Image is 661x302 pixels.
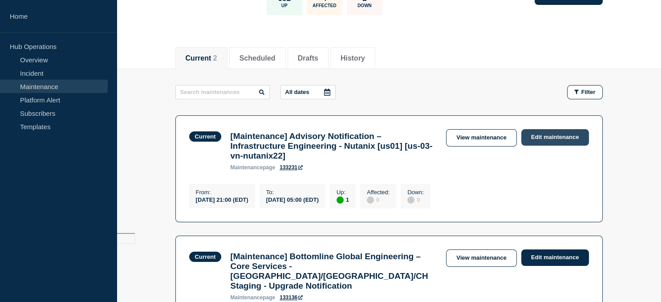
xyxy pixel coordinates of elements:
[196,196,248,203] div: [DATE] 21:00 (EDT)
[230,164,263,171] span: maintenance
[521,249,589,266] a: Edit maintenance
[337,196,344,204] div: up
[239,54,276,62] button: Scheduled
[298,54,318,62] button: Drafts
[213,54,217,62] span: 2
[230,164,275,171] p: page
[281,3,288,8] p: Up
[367,196,389,204] div: 0
[581,89,596,95] span: Filter
[567,85,603,99] button: Filter
[186,54,217,62] button: Current 2
[230,294,263,301] span: maintenance
[285,89,309,95] p: All dates
[407,196,424,204] div: 0
[230,131,437,161] h3: [Maintenance] Advisory Notification – Infrastructure Engineering - Nutanix [us01] [us-03-vn-nutan...
[280,294,303,301] a: 133136
[367,196,374,204] div: disabled
[280,164,303,171] a: 133231
[195,133,216,140] div: Current
[266,189,319,196] p: To :
[446,129,516,147] a: View maintenance
[196,189,248,196] p: From :
[280,85,336,99] button: All dates
[337,189,349,196] p: Up :
[521,129,589,146] a: Edit maintenance
[407,189,424,196] p: Down :
[446,249,516,267] a: View maintenance
[230,294,275,301] p: page
[266,196,319,203] div: [DATE] 05:00 (EDT)
[337,196,349,204] div: 1
[312,3,336,8] p: Affected
[407,196,414,204] div: disabled
[175,85,270,99] input: Search maintenances
[357,3,372,8] p: Down
[341,54,365,62] button: History
[367,189,389,196] p: Affected :
[195,253,216,260] div: Current
[230,252,437,291] h3: [Maintenance] Bottomline Global Engineering – Core Services - [GEOGRAPHIC_DATA]/[GEOGRAPHIC_DATA]...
